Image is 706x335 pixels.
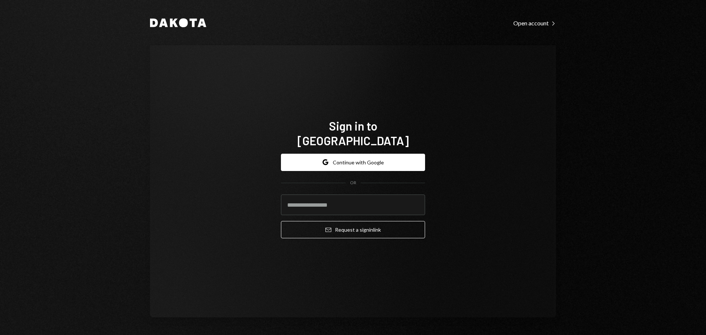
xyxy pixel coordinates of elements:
a: Open account [513,19,556,27]
button: Request a signinlink [281,221,425,238]
button: Continue with Google [281,154,425,171]
div: OR [350,180,356,186]
h1: Sign in to [GEOGRAPHIC_DATA] [281,118,425,148]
